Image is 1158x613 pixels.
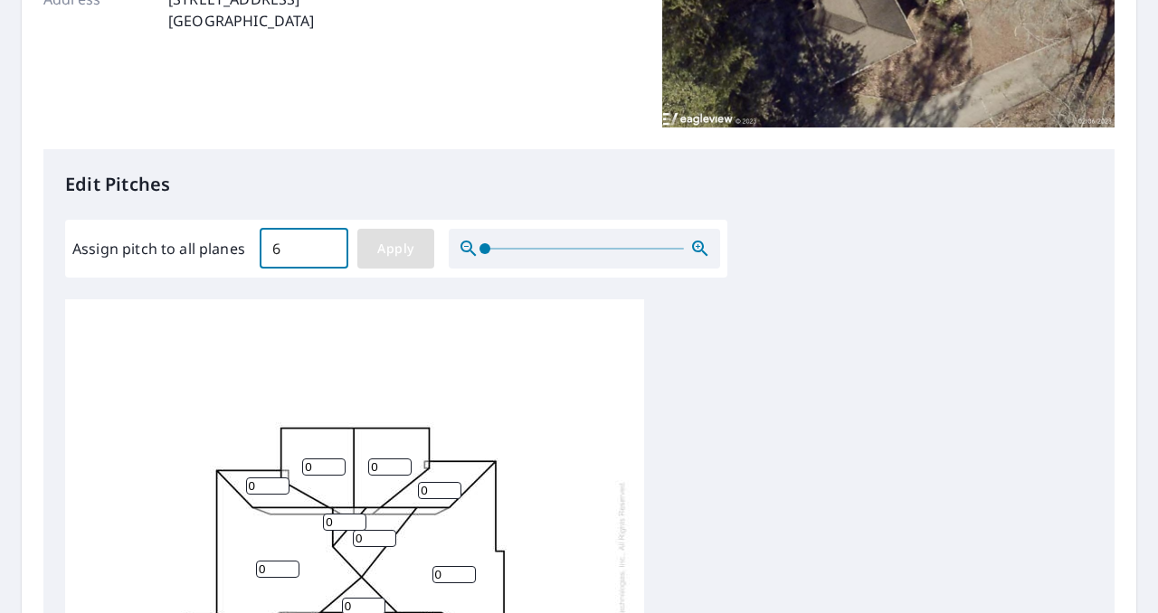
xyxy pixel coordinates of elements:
[65,171,1093,198] p: Edit Pitches
[72,238,245,259] label: Assign pitch to all planes
[372,238,420,260] span: Apply
[260,223,348,274] input: 00.0
[357,229,434,269] button: Apply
